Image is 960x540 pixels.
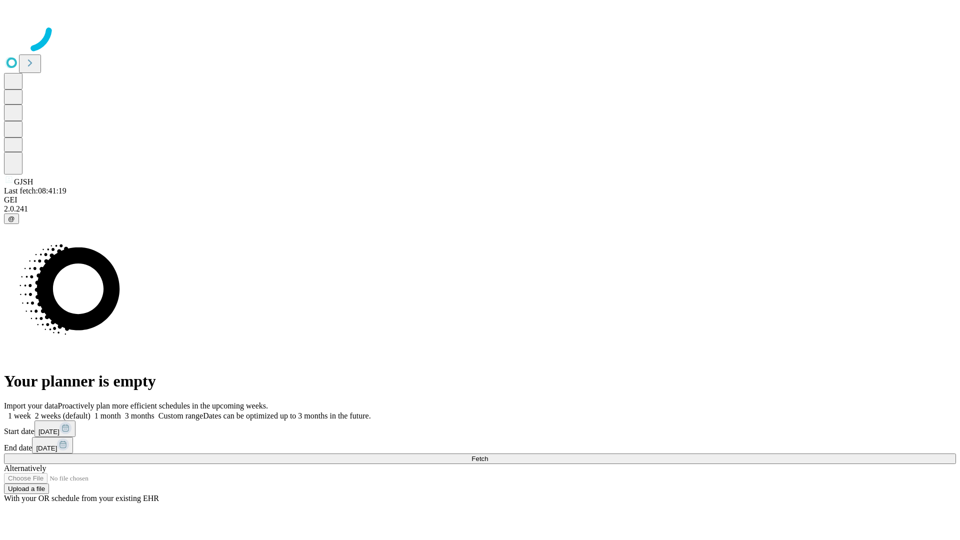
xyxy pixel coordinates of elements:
[14,177,33,186] span: GJSH
[36,444,57,452] span: [DATE]
[35,411,90,420] span: 2 weeks (default)
[125,411,154,420] span: 3 months
[4,437,956,453] div: End date
[158,411,203,420] span: Custom range
[4,464,46,472] span: Alternatively
[4,453,956,464] button: Fetch
[4,186,66,195] span: Last fetch: 08:41:19
[471,455,488,462] span: Fetch
[4,213,19,224] button: @
[4,483,49,494] button: Upload a file
[4,420,956,437] div: Start date
[4,372,956,390] h1: Your planner is empty
[4,401,58,410] span: Import your data
[58,401,268,410] span: Proactively plan more efficient schedules in the upcoming weeks.
[4,494,159,502] span: With your OR schedule from your existing EHR
[8,411,31,420] span: 1 week
[8,215,15,222] span: @
[38,428,59,435] span: [DATE]
[32,437,73,453] button: [DATE]
[4,195,956,204] div: GEI
[4,204,956,213] div: 2.0.241
[203,411,370,420] span: Dates can be optimized up to 3 months in the future.
[34,420,75,437] button: [DATE]
[94,411,121,420] span: 1 month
